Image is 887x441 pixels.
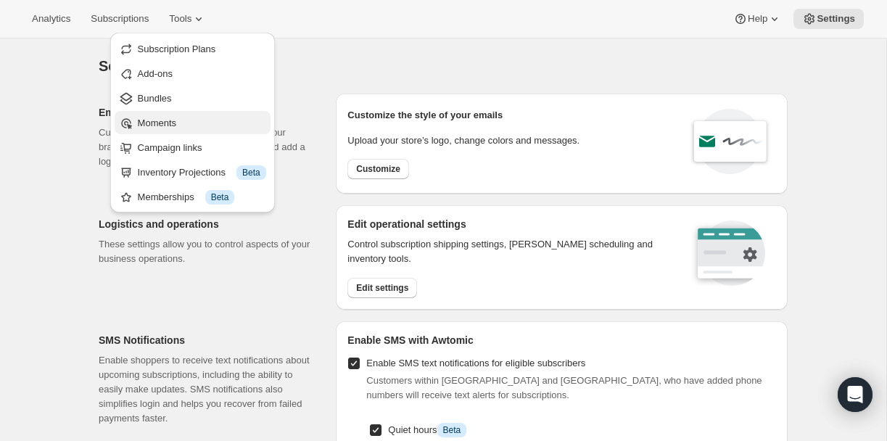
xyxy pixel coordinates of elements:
span: Campaign links [138,142,202,153]
span: Bundles [138,93,172,104]
button: Bundles [115,86,271,110]
button: Tools [160,9,215,29]
span: Customers within [GEOGRAPHIC_DATA] and [GEOGRAPHIC_DATA], who have added phone numbers will recei... [366,375,762,400]
h2: SMS Notifications [99,333,313,347]
h2: Logistics and operations [99,217,313,231]
button: Memberships [115,185,271,208]
span: Customize [356,163,400,175]
div: Open Intercom Messenger [838,377,872,412]
span: Subscription Plans [138,44,216,54]
button: Customize [347,159,409,179]
span: Analytics [32,13,70,25]
button: Settings [793,9,864,29]
span: Tools [169,13,191,25]
button: Inventory Projections [115,160,271,184]
span: Settings [817,13,855,25]
button: Subscription Plans [115,37,271,60]
span: Settings [99,58,154,74]
span: Beta [443,424,461,436]
h2: Edit operational settings [347,217,672,231]
button: Campaign links [115,136,271,159]
span: Beta [211,191,229,203]
p: Customize subscription emails to match your brand. Easily update messaging, color, and add a logo. [99,125,313,169]
p: Control subscription shipping settings, [PERSON_NAME] scheduling and inventory tools. [347,237,672,266]
button: Help [725,9,791,29]
div: Memberships [138,190,266,205]
p: Enable shoppers to receive text notifications about upcoming subscriptions, including the ability... [99,353,313,426]
span: Beta [242,167,260,178]
p: These settings allow you to control aspects of your business operations. [99,237,313,266]
span: Edit settings [356,282,408,294]
span: Quiet hours [388,424,466,435]
span: Add-ons [138,68,173,79]
p: Upload your store’s logo, change colors and messages. [347,133,579,148]
h2: Email Customization [99,105,313,120]
button: Subscriptions [82,9,157,29]
p: Customize the style of your emails [347,108,503,123]
span: Help [748,13,767,25]
button: Analytics [23,9,79,29]
button: Edit settings [347,278,417,298]
div: Inventory Projections [138,165,266,180]
h2: Enable SMS with Awtomic [347,333,776,347]
span: Moments [138,118,176,128]
span: Enable SMS text notifications for eligible subscribers [366,358,585,368]
button: Add-ons [115,62,271,85]
button: Moments [115,111,271,134]
span: Subscriptions [91,13,149,25]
